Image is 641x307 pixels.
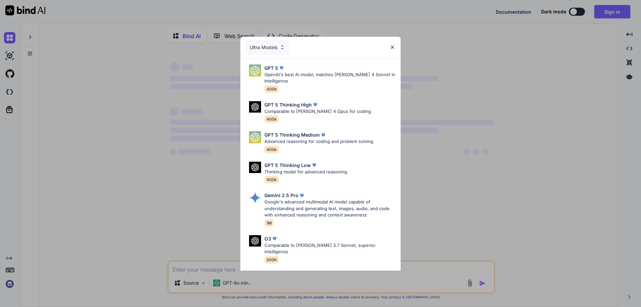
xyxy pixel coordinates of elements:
[264,71,395,85] p: OpenAI's best AI model, matches [PERSON_NAME] 4 Sonnet in Intelligence
[278,64,285,71] img: premium
[271,235,278,242] img: premium
[264,256,279,264] span: 200K
[249,162,261,173] img: Pick Models
[264,115,279,123] span: 400k
[264,176,279,183] span: 400k
[264,131,320,138] p: GPT 5 Thinking Medium
[298,192,305,199] img: premium
[264,199,395,218] p: Google's advanced multimodal AI model capable of understanding and generating text, images, audio...
[320,132,327,138] img: premium
[249,235,261,247] img: Pick Models
[264,162,311,169] p: GPT 5 Thinking Low
[312,101,318,108] img: premium
[249,101,261,113] img: Pick Models
[264,169,348,175] p: Thinking model for advanced reasoning.
[264,235,271,242] p: O3
[249,64,261,76] img: Pick Models
[246,40,289,55] div: Ultra Models
[264,85,279,93] span: 400k
[264,138,373,145] p: Advanced reasoning for coding and problem solving
[264,108,371,115] p: Comparable to [PERSON_NAME] 4 Opus for coding
[311,162,317,168] img: premium
[249,131,261,143] img: Pick Models
[279,44,285,50] img: Pick Models
[264,219,274,227] span: 1M
[264,242,395,255] p: Comparable to [PERSON_NAME] 3.7 Sonnet, superior intelligence
[249,192,261,204] img: Pick Models
[264,64,278,71] p: GPT 5
[390,44,395,50] img: close
[264,101,312,108] p: GPT 5 Thinking High
[264,146,279,153] span: 400k
[264,192,298,199] p: Gemini 2.5 Pro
